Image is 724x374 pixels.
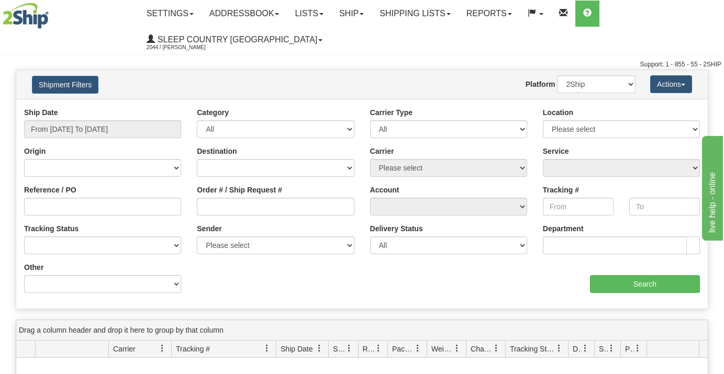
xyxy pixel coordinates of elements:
[197,146,237,156] label: Destination
[370,339,387,357] a: Recipient filter column settings
[590,275,700,293] input: Search
[32,76,98,94] button: Shipment Filters
[281,344,313,354] span: Ship Date
[197,107,229,118] label: Category
[459,1,520,27] a: Reports
[543,146,569,156] label: Service
[24,185,76,195] label: Reference / PO
[543,198,614,216] input: From
[599,344,608,354] span: Shipment Issues
[629,339,647,357] a: Pickup Status filter column settings
[650,75,692,93] button: Actions
[625,344,634,354] span: Pickup Status
[409,339,427,357] a: Packages filter column settings
[526,79,555,89] label: Platform
[24,223,79,234] label: Tracking Status
[287,1,331,27] a: Lists
[155,35,317,44] span: Sleep Country [GEOGRAPHIC_DATA]
[550,339,568,357] a: Tracking Status filter column settings
[471,344,493,354] span: Charge
[3,60,721,69] div: Support: 1 - 855 - 55 - 2SHIP
[139,27,330,53] a: Sleep Country [GEOGRAPHIC_DATA] 2044 / [PERSON_NAME]
[431,344,453,354] span: Weight
[202,1,287,27] a: Addressbook
[543,107,573,118] label: Location
[370,107,413,118] label: Carrier Type
[310,339,328,357] a: Ship Date filter column settings
[543,185,579,195] label: Tracking #
[8,6,97,19] div: live help - online
[139,1,202,27] a: Settings
[3,3,49,29] img: logo2044.jpg
[16,320,708,341] div: grid grouping header
[392,344,414,354] span: Packages
[331,1,372,27] a: Ship
[487,339,505,357] a: Charge filter column settings
[340,339,358,357] a: Sender filter column settings
[573,344,582,354] span: Delivery Status
[197,185,282,195] label: Order # / Ship Request #
[258,339,276,357] a: Tracking # filter column settings
[370,223,423,234] label: Delivery Status
[370,146,394,156] label: Carrier
[333,344,345,354] span: Sender
[603,339,620,357] a: Shipment Issues filter column settings
[448,339,466,357] a: Weight filter column settings
[510,344,555,354] span: Tracking Status
[176,344,210,354] span: Tracking #
[147,42,225,53] span: 2044 / [PERSON_NAME]
[372,1,458,27] a: Shipping lists
[24,262,43,273] label: Other
[700,133,723,240] iframe: chat widget
[576,339,594,357] a: Delivery Status filter column settings
[363,344,375,354] span: Recipient
[113,344,136,354] span: Carrier
[370,185,399,195] label: Account
[24,146,46,156] label: Origin
[24,107,58,118] label: Ship Date
[153,339,171,357] a: Carrier filter column settings
[197,223,221,234] label: Sender
[629,198,700,216] input: To
[543,223,584,234] label: Department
